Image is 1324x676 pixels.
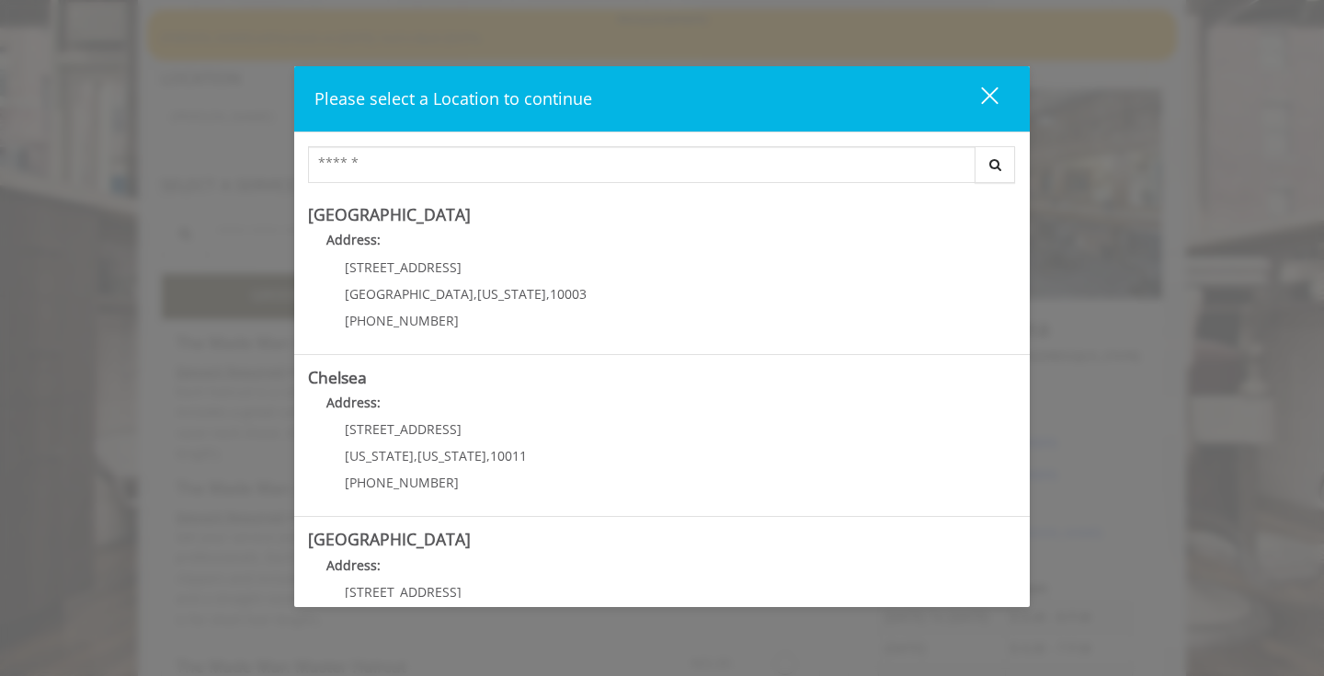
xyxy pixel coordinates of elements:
span: 10011 [490,447,527,464]
span: [PHONE_NUMBER] [345,474,459,491]
span: , [546,285,550,303]
b: [GEOGRAPHIC_DATA] [308,203,471,225]
span: , [474,285,477,303]
span: , [414,447,417,464]
span: [US_STATE] [345,447,414,464]
span: , [486,447,490,464]
div: Center Select [308,146,1016,192]
input: Search Center [308,146,976,183]
div: close dialog [960,86,997,113]
span: [US_STATE] [477,285,546,303]
b: [GEOGRAPHIC_DATA] [308,528,471,550]
i: Search button [985,158,1006,171]
span: [GEOGRAPHIC_DATA] [345,285,474,303]
span: [STREET_ADDRESS] [345,420,462,438]
b: Address: [326,394,381,411]
span: Please select a Location to continue [314,87,592,109]
b: Chelsea [308,366,367,388]
span: 10003 [550,285,587,303]
span: [PHONE_NUMBER] [345,312,459,329]
span: [STREET_ADDRESS] [345,258,462,276]
b: Address: [326,231,381,248]
span: [STREET_ADDRESS] [345,583,462,601]
b: Address: [326,556,381,574]
button: close dialog [947,80,1010,118]
span: [US_STATE] [417,447,486,464]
